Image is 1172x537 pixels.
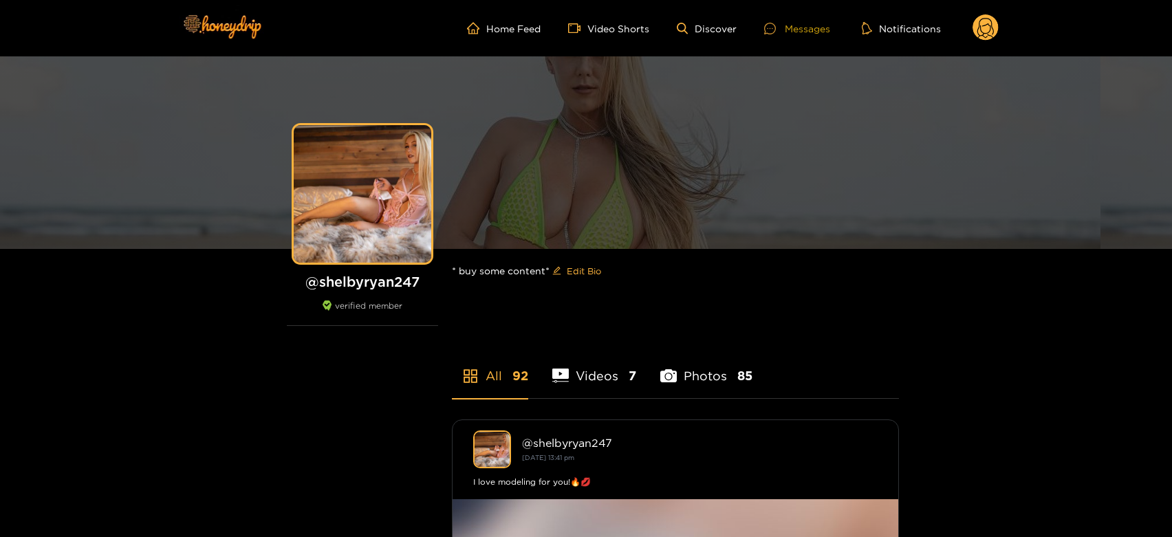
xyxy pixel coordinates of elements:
span: home [467,22,486,34]
li: Videos [552,336,636,398]
span: 7 [629,367,636,384]
span: 92 [512,367,528,384]
div: @ shelbyryan247 [522,437,878,449]
img: shelbyryan247 [473,430,511,468]
h1: @ shelbyryan247 [287,273,438,290]
li: All [452,336,528,398]
a: Home Feed [467,22,541,34]
a: Video Shorts [568,22,649,34]
span: 85 [737,367,752,384]
li: Photos [660,336,752,398]
small: [DATE] 13:41 pm [522,454,574,461]
span: appstore [462,368,479,384]
div: I love modeling for you!🔥💋 [473,475,878,489]
span: Edit Bio [567,264,601,278]
div: Messages [764,21,830,36]
button: editEdit Bio [550,260,604,282]
div: * buy some content* [452,249,899,293]
a: Discover [677,23,737,34]
span: edit [552,266,561,276]
span: video-camera [568,22,587,34]
div: verified member [287,300,438,326]
button: Notifications [858,21,945,35]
